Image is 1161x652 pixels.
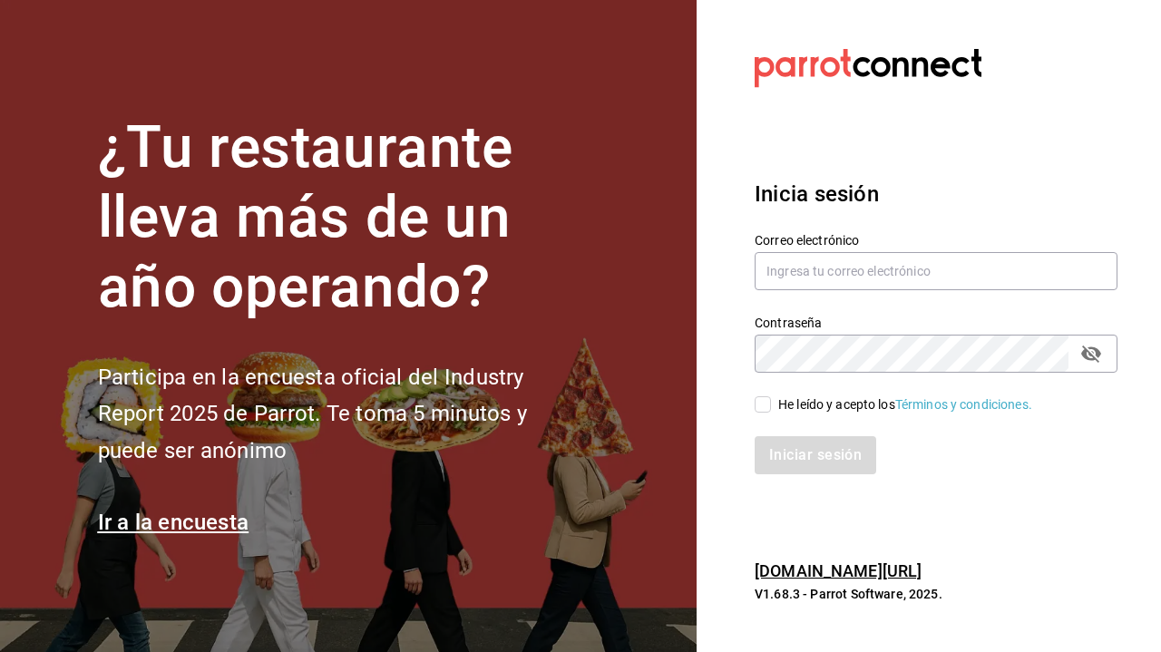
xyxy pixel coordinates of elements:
a: Ir a la encuesta [98,510,249,535]
a: [DOMAIN_NAME][URL] [755,561,922,580]
h1: ¿Tu restaurante lleva más de un año operando? [98,113,588,322]
input: Ingresa tu correo electrónico [755,252,1117,290]
label: Contraseña [755,316,1117,329]
button: passwordField [1076,338,1107,369]
label: Correo electrónico [755,234,1117,247]
h3: Inicia sesión [755,178,1117,210]
h2: Participa en la encuesta oficial del Industry Report 2025 de Parrot. Te toma 5 minutos y puede se... [98,359,588,470]
a: Términos y condiciones. [895,397,1032,412]
p: V1.68.3 - Parrot Software, 2025. [755,585,1117,603]
div: He leído y acepto los [778,395,1032,414]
